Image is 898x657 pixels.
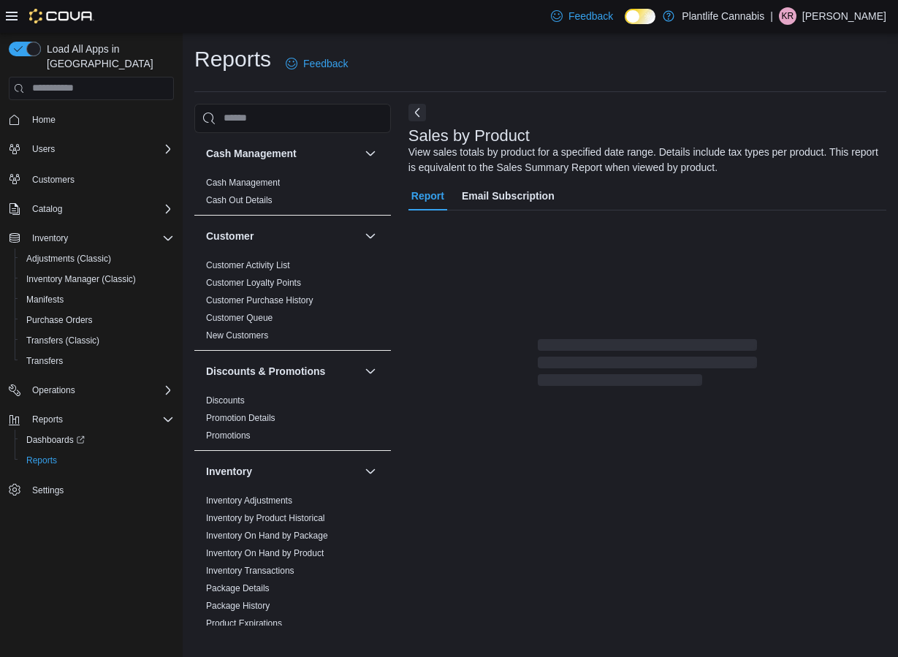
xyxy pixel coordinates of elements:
[26,171,80,189] a: Customers
[206,312,273,324] span: Customer Queue
[206,295,313,305] a: Customer Purchase History
[625,24,625,25] span: Dark Mode
[26,229,174,247] span: Inventory
[3,380,180,400] button: Operations
[20,352,69,370] a: Transfers
[32,384,75,396] span: Operations
[20,352,174,370] span: Transfers
[206,330,268,341] a: New Customers
[206,530,328,542] span: Inventory On Hand by Package
[20,291,69,308] a: Manifests
[408,104,426,121] button: Next
[462,181,555,210] span: Email Subscription
[15,430,180,450] a: Dashboards
[3,168,180,189] button: Customers
[15,330,180,351] button: Transfers (Classic)
[206,430,251,441] span: Promotions
[206,618,282,628] a: Product Expirations
[20,270,142,288] a: Inventory Manager (Classic)
[20,311,99,329] a: Purchase Orders
[206,464,252,479] h3: Inventory
[26,381,174,399] span: Operations
[15,289,180,310] button: Manifests
[802,7,886,25] p: [PERSON_NAME]
[26,140,61,158] button: Users
[206,495,292,506] a: Inventory Adjustments
[206,531,328,541] a: Inventory On Hand by Package
[206,146,297,161] h3: Cash Management
[362,463,379,480] button: Inventory
[3,199,180,219] button: Catalog
[3,228,180,248] button: Inventory
[26,170,174,188] span: Customers
[206,583,270,593] a: Package Details
[194,174,391,215] div: Cash Management
[29,9,94,23] img: Cova
[26,335,99,346] span: Transfers (Classic)
[303,56,348,71] span: Feedback
[206,364,325,379] h3: Discounts & Promotions
[15,310,180,330] button: Purchase Orders
[26,200,174,218] span: Catalog
[20,250,117,267] a: Adjustments (Classic)
[20,291,174,308] span: Manifests
[206,413,275,423] a: Promotion Details
[206,430,251,441] a: Promotions
[26,140,174,158] span: Users
[568,9,613,23] span: Feedback
[206,600,270,612] span: Package History
[20,250,174,267] span: Adjustments (Classic)
[20,431,174,449] span: Dashboards
[206,412,275,424] span: Promotion Details
[194,45,271,74] h1: Reports
[194,392,391,450] div: Discounts & Promotions
[26,273,136,285] span: Inventory Manager (Classic)
[206,229,254,243] h3: Customer
[32,485,64,496] span: Settings
[206,277,301,289] span: Customer Loyalty Points
[26,411,174,428] span: Reports
[779,7,796,25] div: Kaizer Rietzel
[3,479,180,501] button: Settings
[41,42,174,71] span: Load All Apps in [GEOGRAPHIC_DATA]
[26,455,57,466] span: Reports
[770,7,773,25] p: |
[782,7,794,25] span: KR
[26,111,61,129] a: Home
[32,143,55,155] span: Users
[206,195,273,205] a: Cash Out Details
[362,145,379,162] button: Cash Management
[20,431,91,449] a: Dashboards
[26,381,81,399] button: Operations
[26,481,174,499] span: Settings
[206,177,280,189] span: Cash Management
[26,229,74,247] button: Inventory
[194,257,391,350] div: Customer
[625,9,655,24] input: Dark Mode
[20,332,105,349] a: Transfers (Classic)
[15,269,180,289] button: Inventory Manager (Classic)
[15,450,180,471] button: Reports
[411,181,444,210] span: Report
[206,178,280,188] a: Cash Management
[26,314,93,326] span: Purchase Orders
[20,270,174,288] span: Inventory Manager (Classic)
[32,232,68,244] span: Inventory
[206,566,294,576] a: Inventory Transactions
[206,495,292,506] span: Inventory Adjustments
[3,109,180,130] button: Home
[206,513,325,523] a: Inventory by Product Historical
[206,313,273,323] a: Customer Queue
[545,1,619,31] a: Feedback
[20,311,174,329] span: Purchase Orders
[206,548,324,558] a: Inventory On Hand by Product
[32,414,63,425] span: Reports
[26,200,68,218] button: Catalog
[15,351,180,371] button: Transfers
[206,512,325,524] span: Inventory by Product Historical
[206,464,359,479] button: Inventory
